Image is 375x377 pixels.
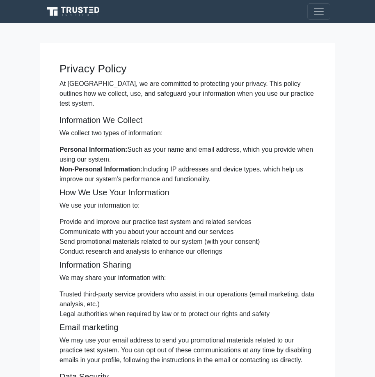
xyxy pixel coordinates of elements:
[59,260,316,270] h5: Information Sharing
[59,247,316,257] li: Conduct research and analysis to enhance our offerings
[59,146,127,153] strong: Personal Information:
[59,187,316,197] h5: How We Use Your Information
[59,62,316,76] h3: Privacy Policy
[59,145,316,164] li: Such as your name and email address, which you provide when using our system.
[307,3,330,20] button: Toggle navigation
[59,273,316,283] p: We may share your information with:
[59,164,316,184] li: Including IP addresses and device types, which help us improve our system's performance and funct...
[59,166,142,173] strong: Non-Personal Information:
[59,237,316,247] li: Send promotional materials related to our system (with your consent)
[59,201,316,210] p: We use your information to:
[59,128,316,138] p: We collect two types of information:
[59,115,316,125] h5: Information We Collect
[59,289,316,309] li: Trusted third-party service providers who assist in our operations (email marketing, data analysi...
[59,309,316,319] li: Legal authorities when required by law or to protect our rights and safety
[59,217,316,227] li: Provide and improve our practice test system and related services
[59,322,316,332] h5: Email marketing
[59,335,316,365] p: We may use your email address to send you promotional materials related to our practice test syst...
[59,79,316,109] p: At [GEOGRAPHIC_DATA], we are committed to protecting your privacy. This policy outlines how we co...
[59,227,316,237] li: Communicate with you about your account and our services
